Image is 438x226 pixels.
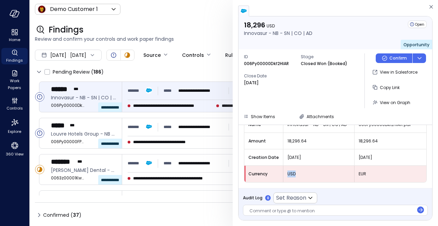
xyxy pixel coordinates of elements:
[4,77,25,91] span: Work Papers
[109,51,118,59] div: Open
[370,97,413,108] button: View on Graph
[287,138,350,145] span: 18,296.64
[35,35,433,43] span: Review and confirm your controls and work paper findings
[380,69,417,76] p: View in Salesforce
[50,51,66,59] span: [DATE]
[380,85,400,90] span: Copy Link
[301,60,347,67] p: Closed Won (Booked)
[35,165,44,174] div: In Progress
[287,171,350,177] span: USD
[380,100,410,105] span: View on Graph
[248,154,279,161] span: Creation Date
[276,194,306,202] p: Set Reason
[243,194,262,201] span: Audit Log
[73,212,79,218] span: 37
[70,211,81,219] div: ( )
[143,49,161,61] div: Source
[287,154,350,161] span: [DATE]
[244,21,312,29] p: 18,296
[51,130,116,138] span: Louvre Hotels Group - NB - AD
[1,140,28,158] div: 360 View
[244,79,259,86] p: [DATE]
[35,128,44,138] div: Open
[307,114,334,120] span: Attachments
[1,27,28,44] div: Home
[359,138,422,145] span: 18,296.64
[412,53,426,63] button: dropdown-icon-button
[8,128,21,135] span: Explore
[182,49,204,61] div: Controls
[51,94,116,101] span: Innovasur - NB - SN | CO | AD
[301,53,352,60] span: Stage
[244,73,295,79] span: Close Date
[267,23,275,29] span: USD
[93,68,101,75] span: 186
[35,92,44,102] div: Open
[376,53,426,63] div: Button group with a nested menu
[359,154,422,161] span: [DATE]
[403,42,429,48] span: Opportunity
[91,68,104,76] div: ( )
[241,112,278,121] button: Show Items
[50,5,98,13] p: Demo Customer 1
[53,66,104,77] span: Pending Review
[267,196,269,201] p: 0
[49,24,83,35] span: Findings
[38,5,46,13] img: Icon
[296,112,337,121] button: Attachments
[225,49,236,61] div: Rule
[43,210,81,221] span: Confirmed
[123,51,131,59] div: In Progress
[370,81,402,93] button: Copy Link
[248,138,279,145] span: Amount
[244,53,295,60] span: ID
[248,171,279,177] span: Currency
[6,57,23,64] span: Findings
[51,138,85,145] span: 006Py00000FPe9iIAD
[51,166,116,174] span: Glidewell Dental - RN - AD
[51,175,85,181] span: 0063z00001KwB3nAAF
[7,105,23,112] span: Controls
[408,21,427,28] div: Open
[370,66,420,78] button: View in Salesforce
[1,68,28,92] div: Work Papers
[6,151,24,158] span: 360 View
[1,48,28,64] div: Findings
[244,60,289,67] p: 006Py00000Dkf2HIAR
[1,96,28,112] div: Controls
[389,55,407,62] p: Confirm
[359,171,422,177] span: EUR
[251,114,275,120] span: Show Items
[244,29,312,37] p: Innovasur - NB - SN | CO | AD
[240,8,247,14] img: salesforce
[51,102,85,109] span: 006Py00000Dkf2HIAR
[1,116,28,136] div: Explore
[9,36,20,43] span: Home
[376,53,412,63] button: Confirm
